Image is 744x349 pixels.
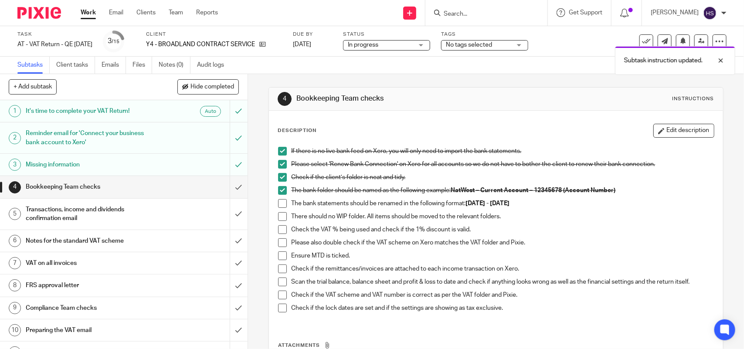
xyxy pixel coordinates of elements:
img: svg%3E [703,6,717,20]
a: Files [132,57,152,74]
div: AT - VAT Return - QE [DATE] [17,40,92,49]
p: Check if the remittances/invoices are attached to each income transaction on Xero. [291,264,713,273]
span: [DATE] [293,41,311,47]
div: 2 [9,132,21,144]
img: Pixie [17,7,61,19]
a: Email [109,8,123,17]
div: 5 [9,208,21,220]
span: Hide completed [190,84,234,91]
p: Please also double check if the VAT scheme on Xero matches the VAT folder and Pixie. [291,238,713,247]
p: Check if the client’s folder is neat and tidy. [291,173,713,182]
div: Instructions [673,95,714,102]
div: 3 [9,159,21,171]
p: There should no WIP folder. All items should be moved to the relevant folders. [291,212,713,221]
a: Team [169,8,183,17]
a: Subtasks [17,57,50,74]
div: Auto [200,106,221,117]
h1: It's time to complete your VAT Return! [26,105,156,118]
div: AT - VAT Return - QE 30-09-2025 [17,40,92,49]
div: 3 [108,36,120,46]
h1: Transactions, income and dividends confirmation email [26,203,156,225]
h1: Missing information [26,158,156,171]
a: Client tasks [56,57,95,74]
button: Hide completed [177,79,239,94]
a: Emails [102,57,126,74]
h1: Reminder email for 'Connect your business bank account to Xero' [26,127,156,149]
p: Ensure MTD is ticked. [291,251,713,260]
p: Please select 'Renew Bank Connection' on Xero for all accounts so we do not have to bother the cl... [291,160,713,169]
p: Check if the VAT scheme and VAT number is correct as per the VAT folder and Pixie. [291,291,713,299]
a: Notes (0) [159,57,190,74]
div: 7 [9,257,21,269]
a: Work [81,8,96,17]
strong: [DATE] - [DATE] [465,200,510,207]
p: If there is no live bank feed on Xero, you will only need to import the bank statements. [291,147,713,156]
button: Edit description [653,124,714,138]
span: In progress [348,42,378,48]
label: Task [17,31,92,38]
p: The bank folder should be named as the following example: [291,186,713,195]
a: Reports [196,8,218,17]
div: 4 [9,181,21,193]
label: Client [146,31,282,38]
span: Attachments [278,343,320,348]
div: 10 [9,324,21,336]
div: 8 [9,279,21,291]
h1: FRS approval letter [26,279,156,292]
h1: Notes for the standard VAT scheme [26,234,156,247]
h1: Preparing the VAT email [26,324,156,337]
p: Subtask instruction updated. [624,56,703,65]
a: Clients [136,8,156,17]
strong: NatWest – Current Account – 12345678 (Account Number) [451,187,615,193]
h1: Bookkeeping Team checks [26,180,156,193]
h1: Bookkeeping Team checks [296,94,515,103]
p: Description [278,127,316,134]
h1: VAT on all invoices [26,257,156,270]
h1: Compliance Team checks [26,302,156,315]
label: Status [343,31,430,38]
div: 9 [9,302,21,314]
div: 6 [9,235,21,247]
div: 4 [278,92,292,106]
label: Due by [293,31,332,38]
p: Check if the lock dates are set and if the settings are showing as tax exclusive. [291,304,713,312]
a: Audit logs [197,57,231,74]
button: + Add subtask [9,79,57,94]
p: Y4 - BROADLAND CONTRACT SERVICES LTD [146,40,255,49]
div: 1 [9,105,21,117]
p: The bank statements should be renamed in the following format: [291,199,713,208]
small: /15 [112,39,120,44]
p: Scan the trial balance, balance sheet and profit & loss to date and check if anything looks wrong... [291,278,713,286]
p: Check the VAT % being used and check if the 1% discount is valid. [291,225,713,234]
